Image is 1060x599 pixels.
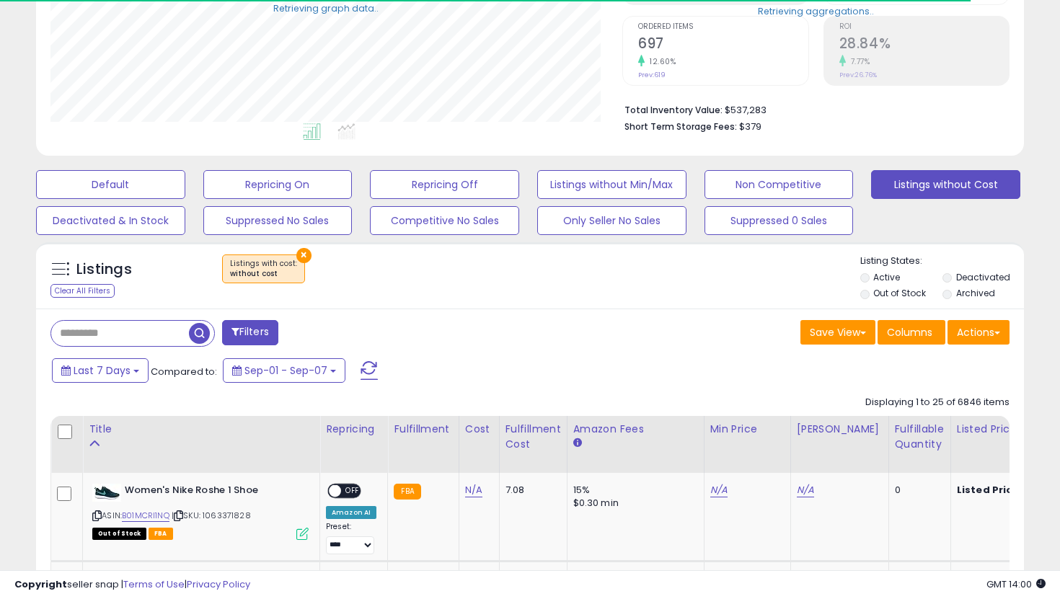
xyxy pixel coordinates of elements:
[273,1,379,14] div: Retrieving graph data..
[92,484,121,502] img: 31vJ3TPk-2L._SL40_.jpg
[125,484,300,501] b: Women's Nike Roshe 1 Shoe
[14,578,250,592] div: seller snap | |
[89,422,314,437] div: Title
[873,271,900,283] label: Active
[151,365,217,378] span: Compared to:
[986,577,1046,591] span: 2025-09-15 14:00 GMT
[956,287,995,299] label: Archived
[871,170,1020,199] button: Listings without Cost
[705,170,854,199] button: Non Competitive
[800,320,875,345] button: Save View
[52,358,149,383] button: Last 7 Days
[710,422,785,437] div: Min Price
[203,170,353,199] button: Repricing On
[341,485,364,497] span: OFF
[149,528,173,540] span: FBA
[187,577,250,591] a: Privacy Policy
[172,510,251,521] span: | SKU: 1063371828
[36,206,185,235] button: Deactivated & In Stock
[895,484,940,497] div: 0
[370,170,519,199] button: Repricing Off
[797,422,883,437] div: [PERSON_NAME]
[573,437,582,450] small: Amazon Fees.
[14,577,67,591] strong: Copyright
[76,259,132,280] h5: Listings
[878,320,945,345] button: Columns
[573,484,693,497] div: 15%
[203,206,353,235] button: Suppressed No Sales
[505,422,561,452] div: Fulfillment Cost
[394,422,452,437] div: Fulfillment
[573,422,698,437] div: Amazon Fees
[296,248,312,263] button: ×
[36,170,185,199] button: Default
[797,483,814,497] a: N/A
[956,271,1010,283] label: Deactivated
[537,170,686,199] button: Listings without Min/Max
[710,483,728,497] a: N/A
[326,422,381,437] div: Repricing
[230,269,297,279] div: without cost
[758,4,874,17] div: Retrieving aggregations..
[50,284,115,298] div: Clear All Filters
[122,510,169,522] a: B01MCRI1NQ
[230,258,297,280] span: Listings with cost :
[537,206,686,235] button: Only Seller No Sales
[223,358,345,383] button: Sep-01 - Sep-07
[465,483,482,497] a: N/A
[948,320,1010,345] button: Actions
[873,287,926,299] label: Out of Stock
[92,484,309,538] div: ASIN:
[370,206,519,235] button: Competitive No Sales
[705,206,854,235] button: Suppressed 0 Sales
[865,396,1010,409] div: Displaying 1 to 25 of 6846 items
[465,422,493,437] div: Cost
[92,528,146,540] span: All listings that are currently out of stock and unavailable for purchase on Amazon
[505,484,556,497] div: 7.08
[326,506,376,519] div: Amazon AI
[244,363,327,378] span: Sep-01 - Sep-07
[326,522,376,554] div: Preset:
[573,497,693,510] div: $0.30 min
[957,483,1023,497] b: Listed Price:
[394,484,420,500] small: FBA
[74,363,131,378] span: Last 7 Days
[895,422,945,452] div: Fulfillable Quantity
[860,254,1025,268] p: Listing States:
[887,325,932,340] span: Columns
[222,320,278,345] button: Filters
[123,577,185,591] a: Terms of Use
